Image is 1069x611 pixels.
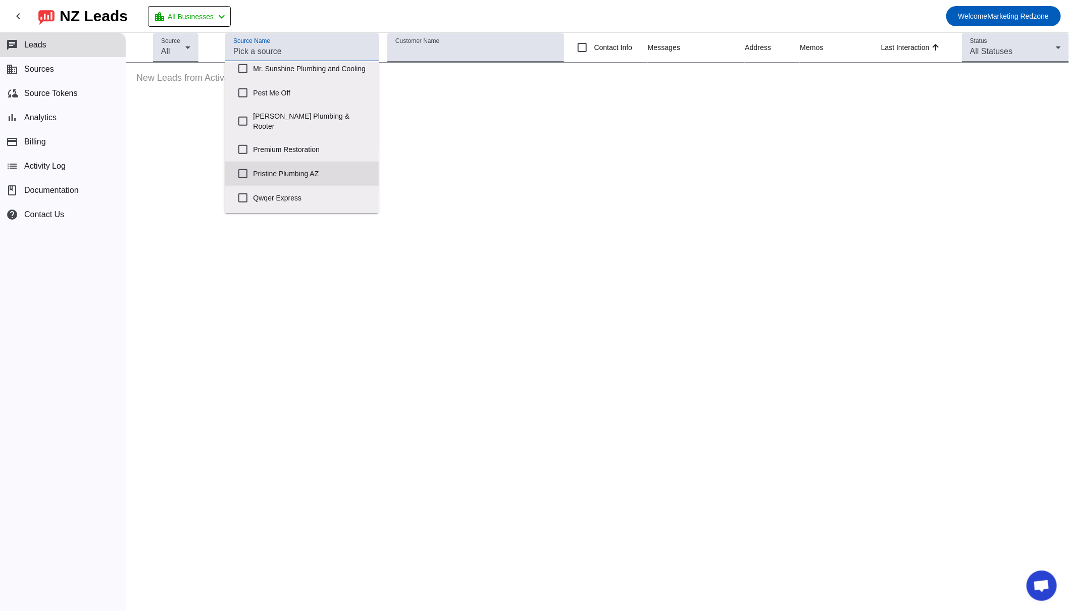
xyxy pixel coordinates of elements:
button: WelcomeMarketing Redzone [946,6,1061,26]
input: Pick a source [233,45,371,58]
mat-icon: bar_chart [6,112,18,124]
label: Pest Me Off [253,82,370,104]
span: All Statuses [970,47,1012,56]
p: New Leads from Activated Sources will appear here. [126,63,1069,93]
button: All Businesses [148,6,231,27]
span: Billing [24,137,46,146]
span: All [161,47,170,56]
span: Documentation [24,186,79,195]
mat-icon: chevron_left [216,11,228,23]
mat-label: Source [161,38,180,44]
th: Memos [800,33,881,63]
mat-icon: business [6,63,18,75]
label: Contact Info [592,42,633,53]
span: Contact Us [24,210,64,219]
label: Scottsdale Roofing and Gutters [253,211,370,233]
mat-label: Status [970,38,987,44]
span: Analytics [24,113,57,122]
label: Qwqer Express [253,187,370,209]
span: Activity Log [24,162,66,171]
th: Messages [648,33,745,63]
img: logo [38,8,55,25]
mat-icon: payment [6,136,18,148]
mat-icon: chevron_left [12,10,24,22]
label: [PERSON_NAME] Plumbing & Rooter [253,105,370,137]
label: Pristine Plumbing AZ [253,163,370,185]
mat-icon: list [6,160,18,172]
label: Premium Restoration [253,138,370,161]
th: Address [745,33,800,63]
mat-icon: help [6,209,18,221]
span: Source Tokens [24,89,78,98]
label: Mr. Sunshine Plumbing and Cooling [253,58,370,80]
mat-icon: chat [6,39,18,51]
div: NZ Leads [60,9,128,23]
div: Last Interaction [881,42,930,53]
span: Welcome [958,12,988,20]
mat-label: Source Name [233,38,270,44]
span: book [6,184,18,196]
span: All Businesses [168,10,214,24]
mat-icon: cloud_sync [6,87,18,99]
span: Sources [24,65,54,74]
span: Marketing Redzone [958,9,1049,23]
mat-label: Customer Name [395,38,439,44]
div: Open chat [1027,571,1057,601]
mat-icon: location_city [154,11,166,23]
span: Leads [24,40,46,49]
